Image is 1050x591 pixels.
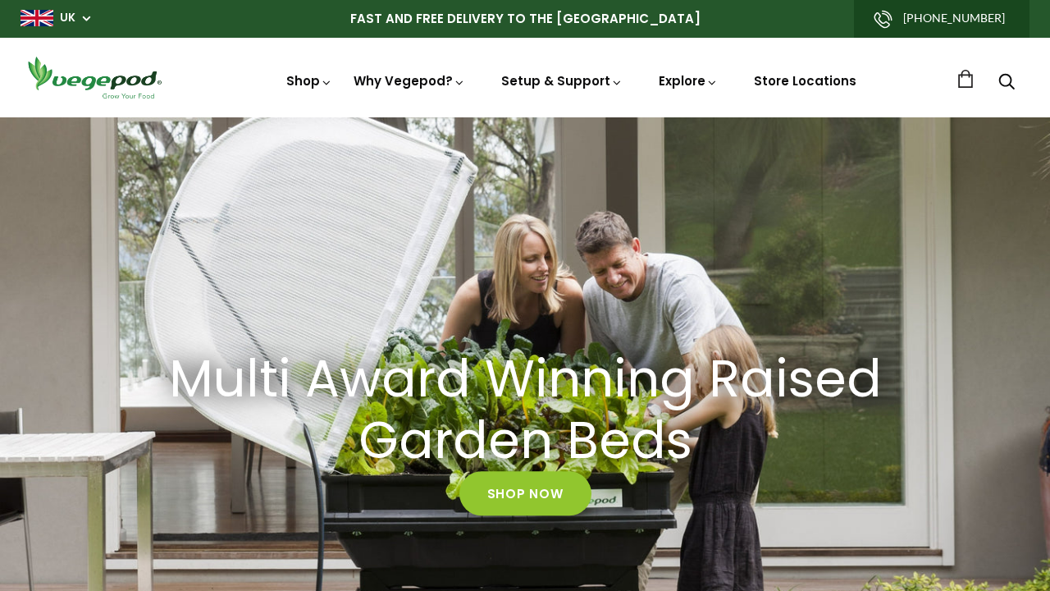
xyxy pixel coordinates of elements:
a: UK [60,10,75,26]
a: Shop Now [459,472,591,516]
a: Explore [659,72,718,89]
a: Store Locations [754,72,856,89]
a: Search [998,75,1015,92]
img: Vegepod [21,54,168,101]
h2: Multi Award Winning Raised Garden Beds [156,349,894,472]
img: gb_large.png [21,10,53,26]
a: Shop [286,72,332,89]
a: Setup & Support [501,72,623,89]
a: Why Vegepod? [354,72,465,89]
a: Multi Award Winning Raised Garden Beds [135,349,915,472]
